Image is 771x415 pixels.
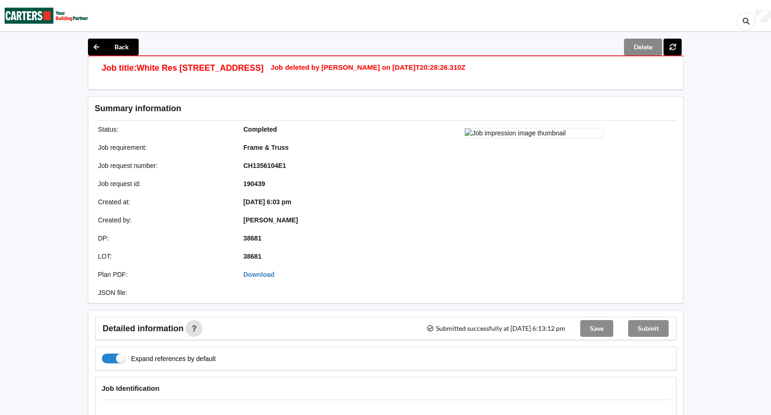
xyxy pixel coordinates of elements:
label: Expand references by default [102,354,216,363]
div: Status : [92,125,237,134]
div: LOT : [92,252,237,261]
div: Job request id : [92,179,237,188]
b: Completed [243,126,277,133]
img: Carters [5,0,88,31]
span: Detailed information [103,324,184,333]
div: DP : [92,234,237,243]
div: Created at : [92,197,237,207]
div: Job request number : [92,161,237,170]
a: Download [243,271,275,278]
span: Submitted successfully at [DATE] 6:13:12 pm [426,325,565,332]
b: [DATE] 6:03 pm [243,198,291,206]
b: CH1356104E1 [243,162,286,169]
b: [PERSON_NAME] [243,216,298,224]
h4: Job deleted by [PERSON_NAME] on [DATE]T20:28:26.310Z [271,63,466,72]
h3: Job title: [102,63,137,74]
button: Back [88,39,139,55]
b: 38681 [243,234,261,242]
b: Frame & Truss [243,144,288,151]
h3: Summary information [95,103,528,114]
div: User Profile [755,10,771,23]
b: 38681 [243,253,261,260]
img: Job impression image thumbnail [464,128,604,138]
b: 190439 [243,180,265,187]
div: Plan PDF : [92,270,237,279]
div: Created by : [92,215,237,225]
h3: White Res [STREET_ADDRESS] [137,63,264,74]
div: Job requirement : [92,143,237,152]
h4: Job Identification [102,384,670,393]
div: JSON file : [92,288,237,297]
